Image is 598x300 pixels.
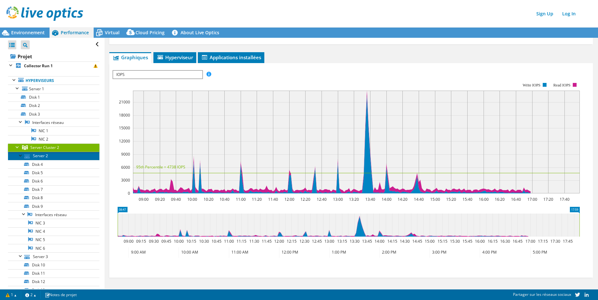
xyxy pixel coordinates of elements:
text: 09:20 [155,197,165,202]
text: 11:30 [249,239,259,244]
a: Disk 9 [8,202,99,210]
text: 14:00 [382,197,392,202]
text: 10:20 [204,197,214,202]
a: 1 [1,291,21,299]
text: 17:20 [543,197,553,202]
a: NIC 4 [8,227,99,236]
text: 10:00 [187,197,197,202]
text: Read IOPS [554,83,571,87]
text: 17:00 [527,197,537,202]
text: 09:40 [171,197,181,202]
text: 15:45 [462,239,472,244]
text: 15:30 [450,239,460,244]
text: 12:00 [274,239,284,244]
a: Server 3 [8,252,99,261]
text: 13:20 [349,197,359,202]
span: Applications installées [201,54,261,61]
text: 12:20 [300,197,310,202]
span: Virtual [105,29,120,36]
text: 17:30 [550,239,560,244]
text: 09:00 [139,197,149,202]
text: 11:00 [224,239,234,244]
a: Hyperviseurs [8,76,99,85]
text: 11:20 [252,197,262,202]
text: 17:15 [538,239,548,244]
text: 13:40 [365,197,375,202]
text: 12:40 [317,197,327,202]
text: 11:45 [262,239,272,244]
text: 11:00 [236,197,246,202]
text: 14:15 [387,239,397,244]
text: 09:30 [149,239,159,244]
text: 14:40 [414,197,424,202]
text: 13:30 [350,239,360,244]
text: 09:00 [124,239,134,244]
text: 14:00 [375,239,384,244]
span: Server 1 [29,86,44,92]
text: 16:00 [475,239,485,244]
text: 12:30 [299,239,309,244]
span: IOPS [113,71,202,78]
text: 10:00 [174,239,184,244]
text: 13:15 [337,239,347,244]
a: NIC 5 [8,236,99,244]
text: 10:45 [212,239,221,244]
text: 12:15 [287,239,297,244]
text: 13:00 [333,197,343,202]
text: 12000 [119,138,130,144]
a: Interfaces réseau [8,210,99,219]
text: 10:40 [220,197,229,202]
text: Write IOPS [523,83,541,87]
a: NIC 1 [8,126,99,135]
a: Disk 2 [8,101,99,110]
a: Projet [8,51,99,61]
text: 16:00 [479,197,489,202]
a: Server 2 [8,152,99,160]
text: 17:40 [560,197,570,202]
text: 13:45 [362,239,372,244]
text: 09:15 [136,239,146,244]
a: Disk 10 [8,261,99,269]
a: Disk 3 [8,110,99,118]
text: 16:45 [513,239,523,244]
a: NIC 3 [8,219,99,227]
a: Collector Run 1 [8,61,99,70]
text: 10:30 [199,239,209,244]
text: 12:00 [284,197,294,202]
text: 12:45 [312,239,322,244]
a: Disk 6 [8,177,99,185]
a: Sign Up [533,9,556,18]
img: live_optics_svg.svg [6,6,83,21]
text: 16:40 [511,197,521,202]
text: 15:15 [438,239,447,244]
text: 9000 [121,151,130,157]
text: 3000 [121,177,130,183]
text: 18000 [119,112,130,118]
a: Server Cluster 2 [8,143,99,152]
text: 11:15 [237,239,246,244]
text: 09:45 [161,239,171,244]
span: Performance [61,29,89,36]
span: Environnement [11,29,45,36]
text: 11:40 [268,197,278,202]
text: 14:45 [412,239,422,244]
span: Graphiques [113,54,148,61]
a: Disk 5 [8,168,99,177]
text: 16:20 [495,197,505,202]
a: NIC 2 [8,135,99,143]
text: 15:40 [462,197,472,202]
text: 17:45 [563,239,573,244]
a: Log In [559,9,579,18]
text: 10:15 [186,239,196,244]
text: 15:00 [430,197,440,202]
text: 15:00 [425,239,435,244]
a: NIC 6 [8,244,99,252]
a: About Live Optics [169,28,224,38]
text: 95th Percentile = 4738 IOPS [136,164,185,170]
a: Disk 12 [8,278,99,286]
text: 15000 [119,125,130,131]
text: 15:20 [446,197,456,202]
a: Disk 13 [8,286,99,294]
text: 21000 [119,99,130,105]
text: 17:00 [525,239,535,244]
